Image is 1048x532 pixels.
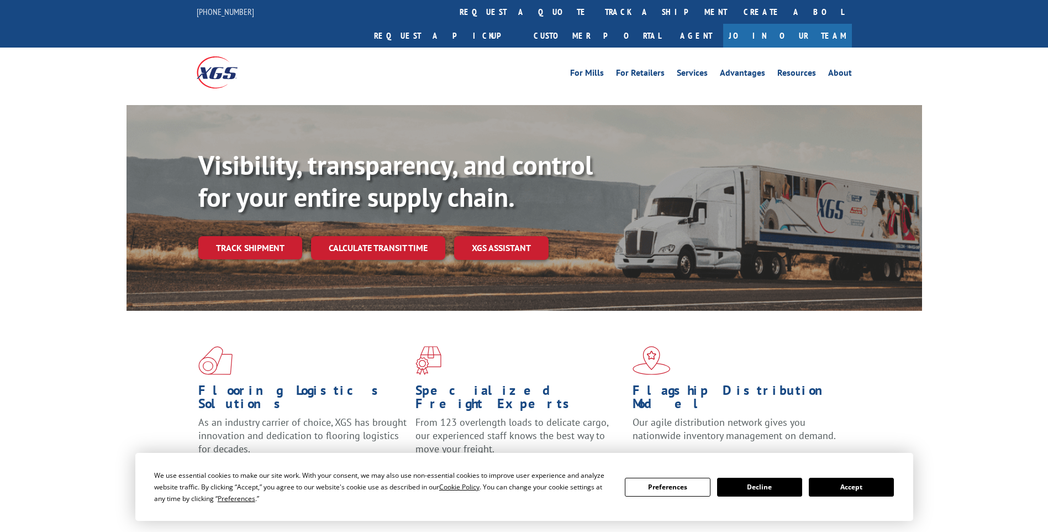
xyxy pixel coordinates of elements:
[633,346,671,375] img: xgs-icon-flagship-distribution-model-red
[198,416,407,455] span: As an industry carrier of choice, XGS has brought innovation and dedication to flooring logistics...
[677,69,708,81] a: Services
[633,452,770,465] a: Learn More >
[777,69,816,81] a: Resources
[723,24,852,48] a: Join Our Team
[525,24,669,48] a: Customer Portal
[633,416,836,442] span: Our agile distribution network gives you nationwide inventory management on demand.
[828,69,852,81] a: About
[198,384,407,416] h1: Flooring Logistics Solutions
[198,148,593,214] b: Visibility, transparency, and control for your entire supply chain.
[809,478,894,497] button: Accept
[218,494,255,503] span: Preferences
[415,416,624,465] p: From 123 overlength loads to delicate cargo, our experienced staff knows the best way to move you...
[198,346,233,375] img: xgs-icon-total-supply-chain-intelligence-red
[669,24,723,48] a: Agent
[717,478,802,497] button: Decline
[415,346,441,375] img: xgs-icon-focused-on-flooring-red
[198,236,302,259] a: Track shipment
[454,236,549,260] a: XGS ASSISTANT
[311,236,445,260] a: Calculate transit time
[154,470,612,504] div: We use essential cookies to make our site work. With your consent, we may also use non-essential ...
[625,478,710,497] button: Preferences
[720,69,765,81] a: Advantages
[570,69,604,81] a: For Mills
[197,6,254,17] a: [PHONE_NUMBER]
[633,384,841,416] h1: Flagship Distribution Model
[135,453,913,521] div: Cookie Consent Prompt
[366,24,525,48] a: Request a pickup
[415,384,624,416] h1: Specialized Freight Experts
[616,69,665,81] a: For Retailers
[439,482,480,492] span: Cookie Policy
